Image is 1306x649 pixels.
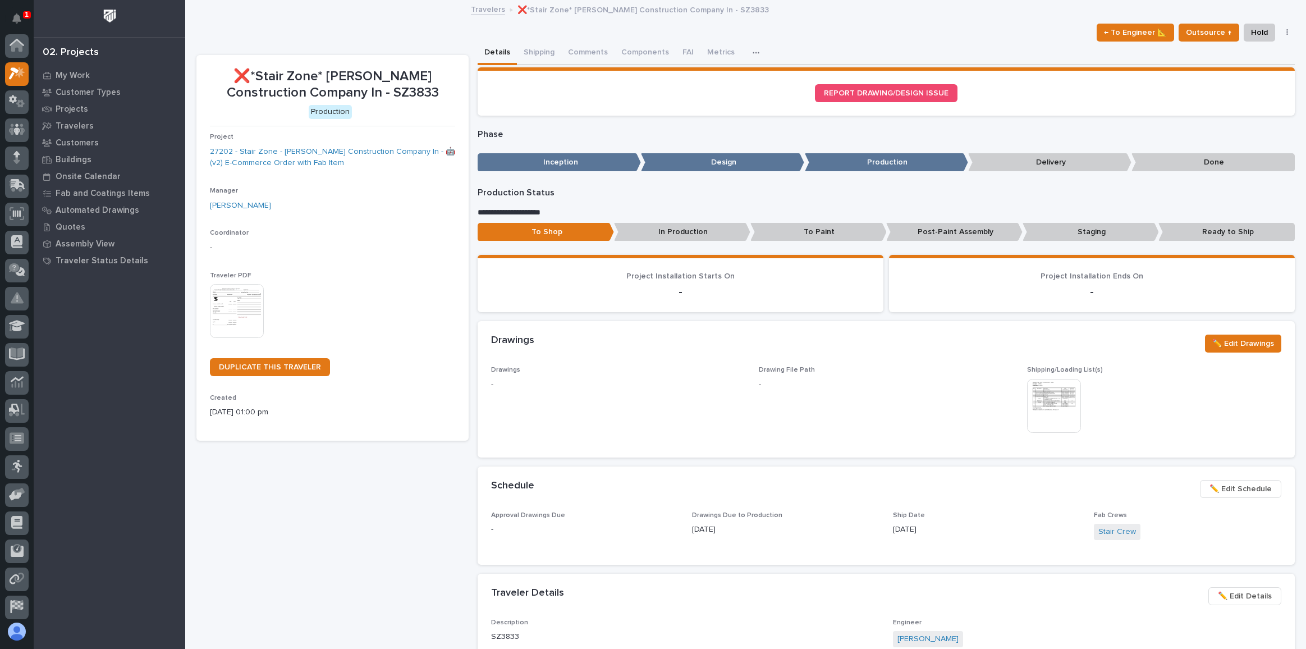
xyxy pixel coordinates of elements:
[56,88,121,98] p: Customer Types
[1212,337,1274,350] span: ✏️ Edit Drawings
[478,42,517,65] button: Details
[1094,512,1127,519] span: Fab Crews
[491,367,520,373] span: Drawings
[34,252,185,269] a: Traveler Status Details
[478,223,614,241] p: To Shop
[968,153,1131,172] p: Delivery
[491,524,679,536] p: -
[210,188,238,194] span: Manager
[1104,26,1167,39] span: ← To Engineer 📐
[805,153,968,172] p: Production
[893,512,925,519] span: Ship Date
[309,105,352,119] div: Production
[491,512,565,519] span: Approval Drawings Due
[34,235,185,252] a: Assembly View
[210,134,233,140] span: Project
[517,3,769,15] p: ❌*Stair Zone* [PERSON_NAME] Construction Company In - SZ3833
[34,151,185,168] a: Buildings
[676,42,700,65] button: FAI
[893,619,922,626] span: Engineer
[1158,223,1295,241] p: Ready to Ship
[491,335,534,347] h2: Drawings
[614,223,750,241] p: In Production
[886,223,1023,241] p: Post-Paint Assembly
[750,223,887,241] p: To Paint
[1218,589,1272,603] span: ✏️ Edit Details
[34,168,185,185] a: Onsite Calendar
[491,619,528,626] span: Description
[491,587,564,600] h2: Traveler Details
[1251,26,1268,39] span: Hold
[897,633,959,645] a: [PERSON_NAME]
[759,367,815,373] span: Drawing File Path
[34,84,185,100] a: Customer Types
[1205,335,1281,353] button: ✏️ Edit Drawings
[34,185,185,202] a: Fab and Coatings Items
[478,188,1295,198] p: Production Status
[517,42,561,65] button: Shipping
[56,155,91,165] p: Buildings
[210,358,330,376] a: DUPLICATE THIS TRAVELER
[641,153,804,172] p: Design
[34,134,185,151] a: Customers
[893,524,1080,536] p: [DATE]
[56,71,90,81] p: My Work
[1179,24,1239,42] button: Outsource ↑
[210,230,249,236] span: Coordinator
[700,42,741,65] button: Metrics
[478,129,1295,140] p: Phase
[34,218,185,235] a: Quotes
[43,47,99,59] div: 02. Projects
[210,406,455,418] p: [DATE] 01:00 pm
[1209,482,1272,496] span: ✏️ Edit Schedule
[759,379,761,391] p: -
[34,67,185,84] a: My Work
[615,42,676,65] button: Components
[1208,587,1281,605] button: ✏️ Edit Details
[99,6,120,26] img: Workspace Logo
[1041,272,1143,280] span: Project Installation Ends On
[210,395,236,401] span: Created
[56,222,85,232] p: Quotes
[14,13,29,31] div: Notifications1
[1244,24,1275,42] button: Hold
[56,205,139,216] p: Automated Drawings
[56,239,114,249] p: Assembly View
[5,7,29,30] button: Notifications
[561,42,615,65] button: Comments
[1200,480,1281,498] button: ✏️ Edit Schedule
[1131,153,1295,172] p: Done
[471,2,505,15] a: Travelers
[692,512,782,519] span: Drawings Due to Production
[25,11,29,19] p: 1
[56,121,94,131] p: Travelers
[34,202,185,218] a: Automated Drawings
[1097,24,1174,42] button: ← To Engineer 📐
[824,89,948,97] span: REPORT DRAWING/DESIGN ISSUE
[56,104,88,115] p: Projects
[210,200,271,212] a: [PERSON_NAME]
[815,84,957,102] a: REPORT DRAWING/DESIGN ISSUE
[56,189,150,199] p: Fab and Coatings Items
[1027,367,1103,373] span: Shipping/Loading List(s)
[902,285,1281,299] p: -
[1186,26,1232,39] span: Outsource ↑
[210,272,251,279] span: Traveler PDF
[626,272,735,280] span: Project Installation Starts On
[210,242,455,254] p: -
[491,631,879,643] p: SZ3833
[491,285,870,299] p: -
[210,146,455,170] a: 27202 - Stair Zone - [PERSON_NAME] Construction Company In - 🤖 (v2) E-Commerce Order with Fab Item
[56,256,148,266] p: Traveler Status Details
[56,172,121,182] p: Onsite Calendar
[34,117,185,134] a: Travelers
[56,138,99,148] p: Customers
[478,153,641,172] p: Inception
[692,524,879,536] p: [DATE]
[5,620,29,643] button: users-avatar
[491,480,534,492] h2: Schedule
[34,100,185,117] a: Projects
[210,68,455,101] p: ❌*Stair Zone* [PERSON_NAME] Construction Company In - SZ3833
[1098,526,1136,538] a: Stair Crew
[219,363,321,371] span: DUPLICATE THIS TRAVELER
